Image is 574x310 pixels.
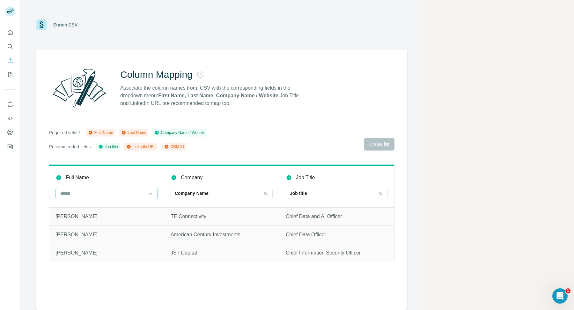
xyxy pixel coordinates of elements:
[171,249,273,257] p: JST Capital
[5,99,15,110] button: Use Surfe on LinkedIn
[286,213,388,220] p: Chief Data and AI Officer
[154,130,205,136] div: Company Name / Website
[49,129,82,136] p: Required fields*:
[120,84,305,107] p: Associate the column names from. CSV with the corresponding fields in the dropdown menu: Job Titl...
[121,130,146,136] div: Last Name
[36,19,47,30] img: Surfe Logo
[5,27,15,38] button: Quick start
[290,190,307,196] p: Job title
[296,174,315,181] p: Job Title
[552,288,568,304] iframe: Intercom live chat
[49,65,110,111] img: Surfe Illustration - Column Mapping
[286,231,388,239] p: Chief Data Officer
[175,190,209,196] p: Company Name
[286,249,388,257] p: Chief Information Security Officer
[49,144,92,150] p: Recommended fields:
[98,144,118,150] div: Job title
[120,69,193,80] h2: Column Mapping
[171,213,273,220] p: TE Connectivity
[5,141,15,152] button: Feedback
[88,130,113,136] div: First Name
[55,231,158,239] p: [PERSON_NAME]
[5,55,15,66] button: Enrich CSV
[55,249,158,257] p: [PERSON_NAME]
[565,288,570,293] span: 1
[66,174,89,181] p: Full Name
[171,231,273,239] p: American Century Investments
[55,213,158,220] p: [PERSON_NAME]
[126,144,156,150] div: LinkedIn URL
[158,93,280,98] strong: First Name, Last Name, Company Name / Website.
[181,174,202,181] p: Company
[164,144,184,150] div: CRM ID
[5,113,15,124] button: Use Surfe API
[5,127,15,138] button: Dashboard
[5,69,15,80] button: My lists
[5,41,15,52] button: Search
[53,22,77,28] div: Enrich CSV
